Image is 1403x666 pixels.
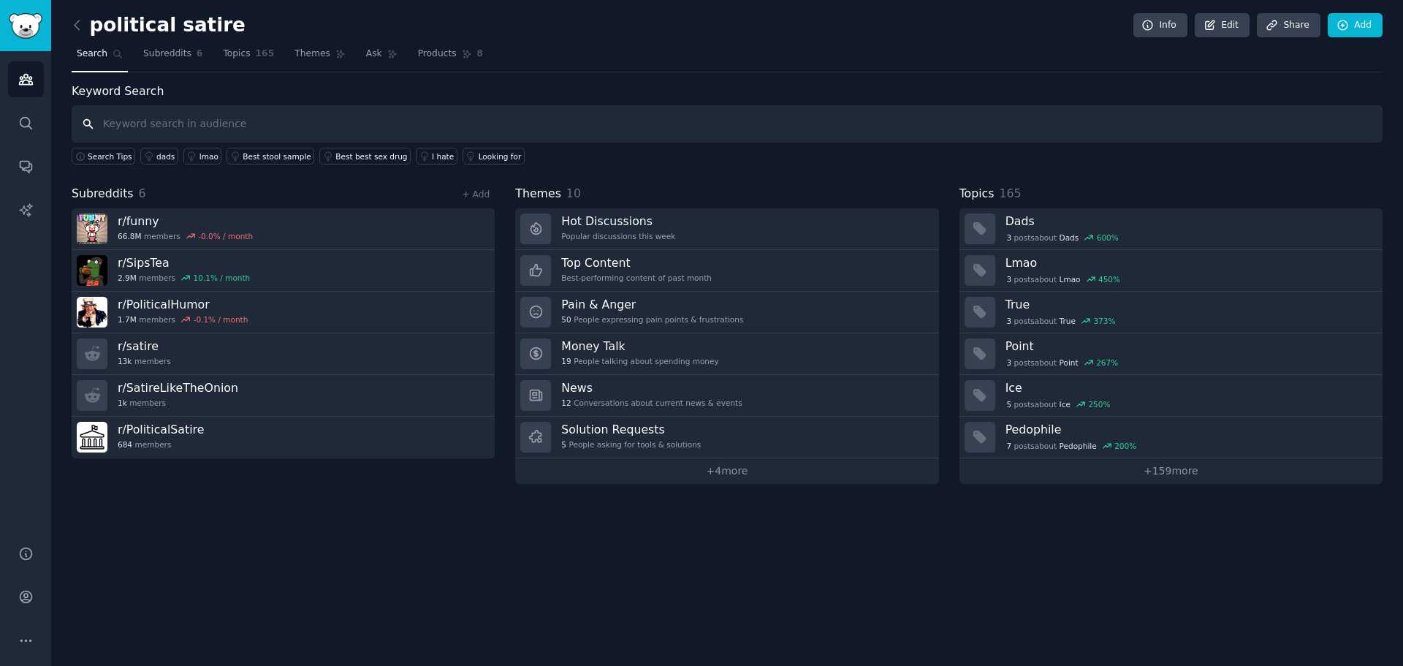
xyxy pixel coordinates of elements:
a: Themes [289,42,351,72]
a: r/SipsTea2.9Mmembers10.1% / month [72,250,495,292]
h3: Solution Requests [561,422,701,437]
h3: r/ funny [118,213,253,229]
div: Conversations about current news & events [561,398,742,408]
span: 12 [561,398,571,408]
span: Ask [366,48,382,61]
a: Topics165 [218,42,279,72]
span: 2.9M [118,273,137,283]
div: post s about [1005,231,1120,244]
span: Dads [1060,232,1079,243]
div: -0.0 % / month [198,231,253,241]
span: Ice [1060,399,1071,409]
h3: r/ PoliticalSatire [118,422,204,437]
a: Ice5postsaboutIce250% [959,375,1383,417]
span: Topics [959,185,995,203]
span: Lmao [1060,274,1081,284]
span: Themes [515,185,561,203]
a: Point3postsaboutPoint267% [959,333,1383,375]
button: Search Tips [72,148,135,164]
div: members [118,314,248,325]
div: 450 % [1098,274,1120,284]
a: Edit [1195,13,1250,38]
div: members [118,356,171,366]
h3: r/ SatireLikeTheOnion [118,380,238,396]
a: Lmao3postsaboutLmao450% [959,250,1383,292]
span: True [1060,316,1076,326]
a: r/PoliticalHumor1.7Mmembers-0.1% / month [72,292,495,333]
span: Subreddits [72,185,134,203]
span: 3 [1006,316,1011,326]
span: Themes [294,48,330,61]
a: Ask [361,42,403,72]
span: 1.7M [118,314,137,325]
a: Solution Requests5People asking for tools & solutions [515,417,938,458]
h3: Money Talk [561,338,718,354]
div: lmao [199,151,218,162]
input: Keyword search in audience [72,105,1383,143]
a: Hot DiscussionsPopular discussions this week [515,208,938,250]
span: 10 [566,186,581,200]
span: 165 [999,186,1021,200]
span: 165 [256,48,275,61]
span: Products [418,48,457,61]
span: 13k [118,356,132,366]
a: Pedophile7postsaboutPedophile200% [959,417,1383,458]
a: True3postsaboutTrue373% [959,292,1383,333]
div: 250 % [1088,399,1110,409]
span: Subreddits [143,48,191,61]
div: post s about [1005,314,1117,328]
div: People expressing pain points & frustrations [561,314,743,325]
a: +159more [959,458,1383,484]
div: members [118,231,253,241]
span: 6 [139,186,146,200]
a: r/funny66.8Mmembers-0.0% / month [72,208,495,250]
span: 684 [118,439,132,450]
div: Popular discussions this week [561,231,675,241]
a: Search [72,42,128,72]
h3: Hot Discussions [561,213,675,229]
h3: r/ SipsTea [118,255,250,270]
a: Pain & Anger50People expressing pain points & frustrations [515,292,938,333]
div: members [118,439,204,450]
a: News12Conversations about current news & events [515,375,938,417]
div: People talking about spending money [561,356,718,366]
a: Info [1133,13,1187,38]
div: Looking for [479,151,522,162]
span: Search [77,48,107,61]
a: Share [1257,13,1320,38]
span: 3 [1006,274,1011,284]
a: Best best sex drug [319,148,411,164]
h3: Lmao [1005,255,1372,270]
div: 267 % [1096,357,1118,368]
span: 6 [197,48,203,61]
img: GummySearch logo [9,13,42,39]
img: SipsTea [77,255,107,286]
div: 10.1 % / month [194,273,251,283]
div: post s about [1005,273,1122,286]
h3: News [561,380,742,396]
h2: political satire [72,14,246,37]
h3: r/ satire [118,338,171,354]
div: 600 % [1097,232,1119,243]
label: Keyword Search [72,84,164,98]
a: +4more [515,458,938,484]
span: 5 [561,439,566,450]
div: Best best sex drug [335,151,407,162]
div: I hate [432,151,454,162]
span: Pedophile [1060,441,1097,451]
a: Products8 [413,42,488,72]
div: People asking for tools & solutions [561,439,701,450]
a: r/satire13kmembers [72,333,495,375]
a: I hate [416,148,457,164]
a: r/SatireLikeTheOnion1kmembers [72,375,495,417]
span: 3 [1006,357,1011,368]
span: 19 [561,356,571,366]
img: funny [77,213,107,244]
span: 3 [1006,232,1011,243]
div: 200 % [1114,441,1136,451]
span: 1k [118,398,127,408]
span: 66.8M [118,231,141,241]
div: members [118,273,250,283]
a: lmao [183,148,222,164]
span: Topics [223,48,250,61]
